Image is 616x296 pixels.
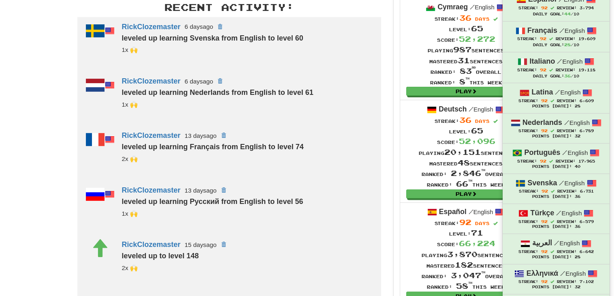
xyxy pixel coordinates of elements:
div: Ranked: this week [419,178,514,189]
span: 92 [541,219,548,224]
span: days [475,221,490,226]
span: Review: [557,279,577,284]
small: English [469,106,493,113]
span: 92 [541,249,548,254]
div: Ranked: this week [428,76,504,87]
small: English [555,89,580,96]
span: Streak: [517,159,537,163]
div: Level: [419,125,514,136]
small: English [554,240,580,247]
span: / [559,179,564,187]
span: Streak: [518,6,538,10]
small: English [564,119,590,126]
span: 92 [541,279,548,284]
span: 3,870 [447,250,477,259]
strong: leveled up learning Svenska from English to level 60 [122,34,303,42]
a: Svenska /English Streak: 92 Review: 6,731 Points [DATE]: 36 [503,174,610,204]
small: 19cupsofcoffee<br />_cmns [122,264,138,271]
span: Streak: [518,189,538,193]
a: RickClozemaster [122,240,181,249]
span: days [475,118,490,124]
span: 52,272 [459,34,495,43]
span: 6,789 [580,129,594,133]
a: Türkçe /English Streak: 92 Review: 6,579 Points [DATE]: 36 [503,204,610,234]
strong: Español [439,208,467,216]
span: 71 [471,228,483,237]
strong: leveled up learning Nederlands from English to level 61 [122,88,313,97]
span: 3,794 [580,6,594,10]
span: 6,579 [580,219,594,224]
small: 6 days ago [185,23,213,30]
span: Streak includes today. [549,159,553,163]
a: Nederlands /English Streak: 92 Review: 6,789 Points [DATE]: 32 [503,114,610,143]
span: Review: [555,68,575,72]
div: Daily Goal: /10 [511,42,601,48]
span: / [557,58,562,65]
span: 6,731 [580,189,593,193]
small: 19cupsofcoffee [122,101,138,108]
span: Streak includes today. [493,119,498,124]
sup: th [465,77,469,80]
div: Level: [428,23,504,34]
span: Streak: [518,99,538,103]
span: 17,965 [578,159,595,163]
span: Streak includes today. [493,221,498,226]
span: 66,224 [459,239,495,248]
span: / [469,208,473,215]
span: / [556,209,561,217]
div: Points [DATE]: 28 [511,255,601,260]
span: Streak includes today. [550,6,554,10]
span: Streak: [518,279,538,284]
div: Score: [419,136,514,146]
span: 2,846 [451,169,485,178]
a: العربية /English Streak: 92 Review: 6,642 Points [DATE]: 28 [503,234,610,264]
div: Ranked: overall [428,66,504,76]
span: Streak includes today. [550,250,554,253]
strong: Svenska [527,179,557,187]
div: Points [DATE]: 28 [511,104,601,109]
a: RickClozemaster [122,131,181,139]
div: Level: [422,227,511,238]
strong: leveled up learning Русский from English to level 56 [122,197,303,206]
span: 92 [539,67,546,72]
sup: th [468,179,472,182]
div: Streak: [422,217,511,227]
div: Playing sentences [422,249,511,260]
strong: leveled up to level 148 [122,252,199,260]
span: 58 [456,281,472,290]
span: 92 [459,218,471,227]
span: Review: [556,159,576,163]
span: 987 [453,45,471,54]
div: Score: [428,34,504,44]
span: 19,118 [578,68,595,72]
span: 44 [564,11,571,16]
small: English [556,210,582,217]
small: 13 days ago [185,187,217,194]
div: Points [DATE]: 36 [511,224,601,230]
div: Streak: [419,115,514,125]
sup: th [468,281,472,284]
span: Streak: [518,249,538,254]
span: Review: [557,6,577,10]
span: days [475,16,490,21]
span: 48 [458,158,470,167]
strong: Português [524,148,560,157]
div: Playing sentences [419,147,514,157]
div: Points [DATE]: 32 [511,285,601,290]
span: / [555,88,560,96]
span: / [559,27,565,34]
small: 13 days ago [185,132,217,139]
span: / [469,105,473,113]
div: Ranked: this week [422,281,511,291]
strong: leveled up learning Français from English to level 74 [122,143,304,151]
div: Ranked: overall [419,168,514,178]
span: / [554,239,559,247]
small: 19cupsofcoffee [122,46,138,53]
sup: th [481,169,485,172]
span: 92 [541,128,548,133]
span: Review: [557,99,577,103]
a: RickClozemaster [122,22,181,30]
span: 36 [564,73,571,78]
div: Points [DATE]: 36 [511,194,601,199]
div: Ranked: overall [422,270,511,281]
